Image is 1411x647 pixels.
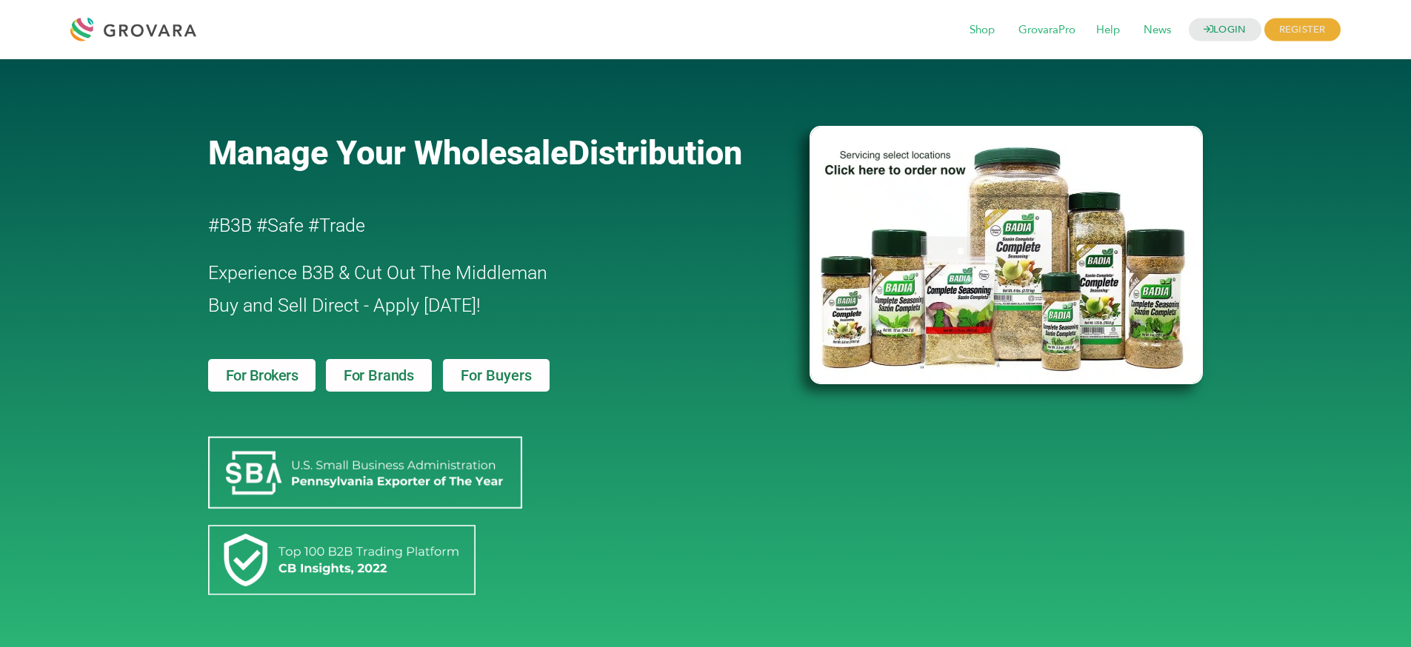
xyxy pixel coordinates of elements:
span: Help [1086,16,1130,44]
span: For Buyers [461,368,532,383]
a: For Brokers [208,359,316,392]
span: GrovaraPro [1008,16,1086,44]
a: Shop [959,22,1005,38]
a: News [1133,22,1181,38]
a: For Brands [326,359,432,392]
span: Manage Your Wholesale [208,133,568,172]
a: Help [1086,22,1130,38]
a: GrovaraPro [1008,22,1086,38]
a: LOGIN [1189,19,1261,41]
span: Shop [959,16,1005,44]
h2: #B3B #Safe #Trade [208,209,725,242]
span: News [1133,16,1181,44]
span: Buy and Sell Direct - Apply [DATE]! [208,295,481,316]
a: For Buyers [443,359,550,392]
span: For Brands [344,368,414,383]
span: For Brokers [226,368,298,383]
span: Experience B3B & Cut Out The Middleman [208,262,547,284]
span: Distribution [568,133,742,172]
a: Manage Your WholesaleDistribution [208,133,786,172]
span: REGISTER [1264,19,1341,41]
